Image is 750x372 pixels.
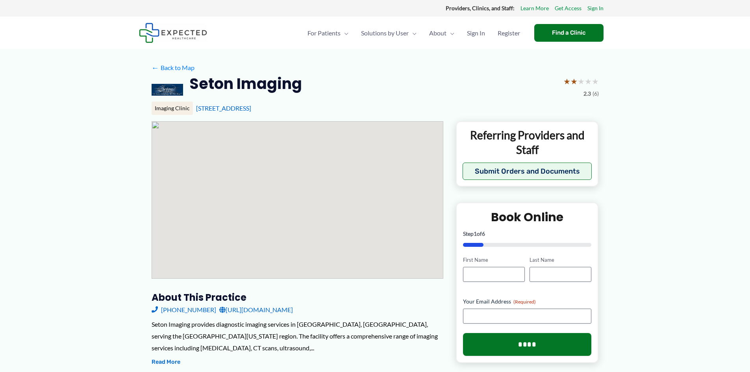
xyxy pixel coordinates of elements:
[355,19,423,47] a: Solutions by UserMenu Toggle
[587,3,604,13] a: Sign In
[563,74,570,89] span: ★
[341,19,348,47] span: Menu Toggle
[555,3,581,13] a: Get Access
[534,24,604,42] a: Find a Clinic
[463,231,592,237] p: Step of
[461,19,491,47] a: Sign In
[152,102,193,115] div: Imaging Clinic
[463,298,592,305] label: Your Email Address
[467,19,485,47] span: Sign In
[498,19,520,47] span: Register
[152,357,180,367] button: Read More
[530,256,591,264] label: Last Name
[578,74,585,89] span: ★
[307,19,341,47] span: For Patients
[409,19,417,47] span: Menu Toggle
[583,89,591,99] span: 2.3
[585,74,592,89] span: ★
[463,128,592,157] p: Referring Providers and Staff
[446,5,515,11] strong: Providers, Clinics, and Staff:
[152,318,443,353] div: Seton Imaging provides diagnostic imaging services in [GEOGRAPHIC_DATA], [GEOGRAPHIC_DATA], servi...
[152,304,216,316] a: [PHONE_NUMBER]
[196,104,251,112] a: [STREET_ADDRESS]
[152,62,194,74] a: ←Back to Map
[513,299,536,305] span: (Required)
[152,64,159,71] span: ←
[463,163,592,180] button: Submit Orders and Documents
[482,230,485,237] span: 6
[152,291,443,304] h3: About this practice
[491,19,526,47] a: Register
[474,230,477,237] span: 1
[463,256,525,264] label: First Name
[189,74,302,93] h2: Seton Imaging
[361,19,409,47] span: Solutions by User
[429,19,446,47] span: About
[463,209,592,225] h2: Book Online
[446,19,454,47] span: Menu Toggle
[301,19,526,47] nav: Primary Site Navigation
[139,23,207,43] img: Expected Healthcare Logo - side, dark font, small
[592,74,599,89] span: ★
[570,74,578,89] span: ★
[301,19,355,47] a: For PatientsMenu Toggle
[423,19,461,47] a: AboutMenu Toggle
[593,89,599,99] span: (6)
[219,304,293,316] a: [URL][DOMAIN_NAME]
[520,3,549,13] a: Learn More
